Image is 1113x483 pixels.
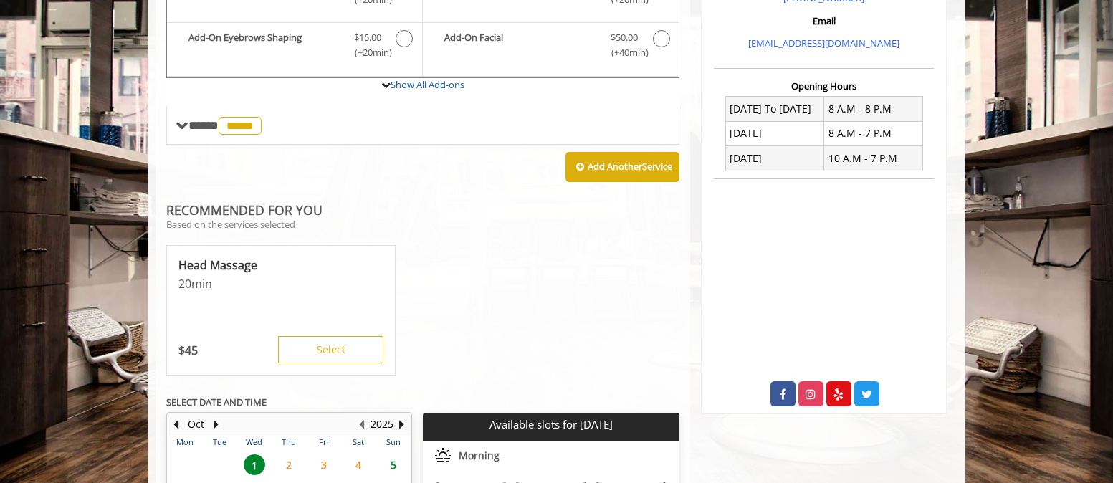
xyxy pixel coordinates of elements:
[824,121,923,145] td: 8 A.M - 7 P.M
[459,450,500,462] span: Morning
[178,343,185,358] span: $
[430,30,672,64] label: Add-On Facial
[391,78,464,91] a: Show All Add-ons
[717,16,930,26] h3: Email
[237,449,271,480] td: Select day1
[565,152,679,182] button: Add AnotherService
[383,454,404,475] span: 5
[603,45,645,60] span: (+40min )
[188,30,340,60] b: Add-On Eyebrows Shaping
[244,454,265,475] span: 1
[611,30,638,45] span: $50.00
[306,449,340,480] td: Select day3
[341,435,376,449] th: Sat
[725,121,824,145] td: [DATE]
[168,435,202,449] th: Mon
[166,396,267,408] b: SELECT DATE AND TIME
[376,449,411,480] td: Select day5
[191,276,212,292] span: min
[725,97,824,121] td: [DATE] To [DATE]
[306,435,340,449] th: Fri
[178,257,383,273] p: Head Massage
[166,219,680,229] p: Based on the services selected
[166,201,323,219] b: RECOMMENDED FOR YOU
[725,146,824,171] td: [DATE]
[354,30,381,45] span: $15.00
[356,416,368,432] button: Previous Year
[174,30,415,64] label: Add-On Eyebrows Shaping
[588,160,672,173] b: Add Another Service
[237,435,271,449] th: Wed
[188,416,204,432] button: Oct
[348,454,369,475] span: 4
[278,336,383,363] button: Select
[371,416,393,432] button: 2025
[278,454,300,475] span: 2
[178,276,383,292] p: 20
[376,435,411,449] th: Sun
[178,343,198,358] p: 45
[824,97,923,121] td: 8 A.M - 8 P.M
[341,449,376,480] td: Select day4
[434,447,452,464] img: morning slots
[211,416,222,432] button: Next Month
[272,435,306,449] th: Thu
[444,30,596,60] b: Add-On Facial
[396,416,408,432] button: Next Year
[748,37,899,49] a: [EMAIL_ADDRESS][DOMAIN_NAME]
[313,454,335,475] span: 3
[202,435,237,449] th: Tue
[346,45,388,60] span: (+20min )
[171,416,182,432] button: Previous Month
[272,449,306,480] td: Select day2
[714,81,934,91] h3: Opening Hours
[429,419,674,431] p: Available slots for [DATE]
[824,146,923,171] td: 10 A.M - 7 P.M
